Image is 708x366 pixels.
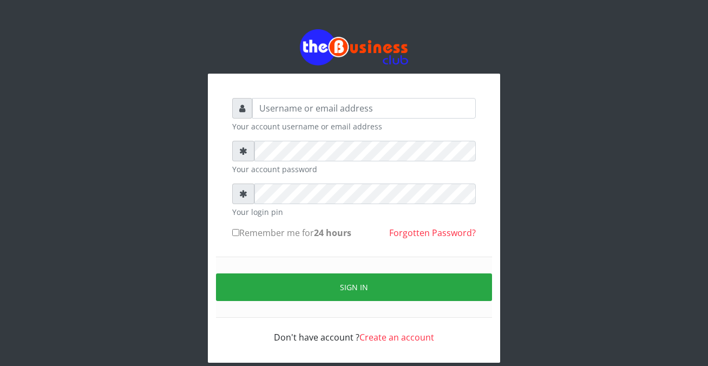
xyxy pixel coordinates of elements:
[314,227,351,239] b: 24 hours
[252,98,476,119] input: Username or email address
[216,273,492,301] button: Sign in
[232,206,476,218] small: Your login pin
[232,318,476,344] div: Don't have account ?
[389,227,476,239] a: Forgotten Password?
[232,164,476,175] small: Your account password
[232,121,476,132] small: Your account username or email address
[232,229,239,236] input: Remember me for24 hours
[232,226,351,239] label: Remember me for
[359,331,434,343] a: Create an account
